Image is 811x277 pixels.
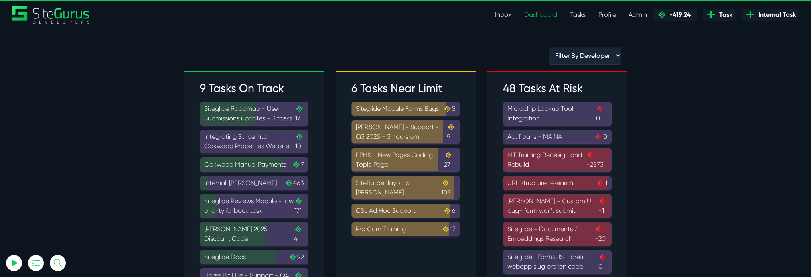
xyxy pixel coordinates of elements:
span: 0 [596,104,607,123]
span: 0 [594,132,607,141]
a: Siteglide Module Forms Bugs5 [351,102,460,116]
div: Siteglide Roadmap - User Submissions updates - 3 tasks [204,104,304,123]
span: 27 [444,150,455,169]
span: -20 [595,224,607,244]
a: [PERSON_NAME] - Custom UI bug- form won't submit-1 [503,194,612,218]
div: Siteglide - Documents / Embeddings Research [507,224,607,244]
div: Siteglide- Forms JS - prefill webapp slug broken code [507,252,607,271]
span: Task [716,10,732,20]
a: Admin [622,7,653,23]
a: SiteBuilder layouts - [PERSON_NAME]103 [351,176,460,200]
div: Siteglide Module Forms Bugs [356,104,456,114]
a: [PERSON_NAME] - Support - Q3 2025 - 3 hours pm9 [351,120,460,144]
a: Task [703,9,736,21]
a: Internal Task [742,9,799,21]
a: Siteglide Docs92 [200,250,308,264]
a: Siteglide- Forms JS - prefill webapp slug broken code0 [503,250,612,274]
div: Oakwood Manual Payments [204,160,304,169]
span: 10 [295,132,304,151]
a: Pro Com Training17 [351,222,460,236]
span: 6 [443,206,455,216]
a: Integrating Stripe into Oakwood Properties Website10 [200,130,308,153]
h3: 48 Tasks At Risk [503,82,612,95]
a: SiteGurus [12,6,90,24]
a: Siteglide Reviews Module - low priority fallback task171 [200,194,308,218]
div: Internal: [PERSON_NAME] [204,178,304,188]
span: 17 [442,224,455,234]
div: [PERSON_NAME] 2025 Discount Code [204,224,304,244]
span: -2573 [586,150,607,169]
div: URL structure research [507,178,607,188]
a: [PERSON_NAME] 2025 Discount Code4 [200,222,308,246]
h3: 6 Tasks Near Limit [351,82,460,95]
span: -419:24 [666,11,691,18]
a: Microchip Lookup Tool Integration0 [503,102,612,126]
div: Microchip Lookup Tool Integration [507,104,607,123]
div: PPHK - New Pages Coding - Topic Page [356,150,456,169]
span: 92 [288,252,304,262]
div: Actif paris - MAINA [507,132,607,141]
span: 17 [295,104,304,123]
span: Internal Task [755,10,796,20]
a: Profile [592,7,622,23]
div: Integrating Stripe into Oakwood Properties Website [204,132,304,151]
div: Pro Com Training [356,224,456,234]
div: SiteBuilder layouts - [PERSON_NAME] [356,178,456,197]
div: Siteglide Reviews Module - low priority fallback task [204,196,304,216]
a: URL structure research1 [503,176,612,190]
h3: 9 Tasks On Track [200,82,308,95]
img: Sitegurus Logo [12,6,90,24]
a: MT Training Redesign and Rebuild-2573 [503,148,612,172]
span: 171 [294,196,304,216]
div: [PERSON_NAME] - Custom UI bug- form won't submit [507,196,607,216]
a: Oakwood Manual Payments7 [200,157,308,172]
a: Dashboard [518,7,564,23]
span: 7 [292,160,304,169]
a: Siteglide - Documents / Embeddings Research-20 [503,222,612,246]
a: Inbox [489,7,518,23]
div: [PERSON_NAME] - Support - Q3 2025 - 3 hours pm [356,122,456,141]
span: 1 [596,178,607,188]
span: -1 [598,196,607,216]
a: CSL Ad Hoc Support6 [351,204,460,218]
div: CSL Ad Hoc Support [356,206,456,216]
a: Siteglide Roadmap - User Submissions updates - 3 tasks17 [200,102,308,126]
div: MT Training Redesign and Rebuild [507,150,607,169]
span: 463 [284,178,304,188]
span: 0 [598,252,607,271]
span: 5 [443,104,455,114]
span: 4 [294,224,304,244]
span: 9 [447,122,455,141]
div: Siteglide Docs [204,252,304,262]
a: PPHK - New Pages Coding - Topic Page27 [351,148,460,172]
a: -419:24 [653,9,697,21]
span: 103 [441,178,456,197]
a: Actif paris - MAINA0 [503,130,612,144]
a: Tasks [564,7,592,23]
a: Internal: [PERSON_NAME]463 [200,176,308,190]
